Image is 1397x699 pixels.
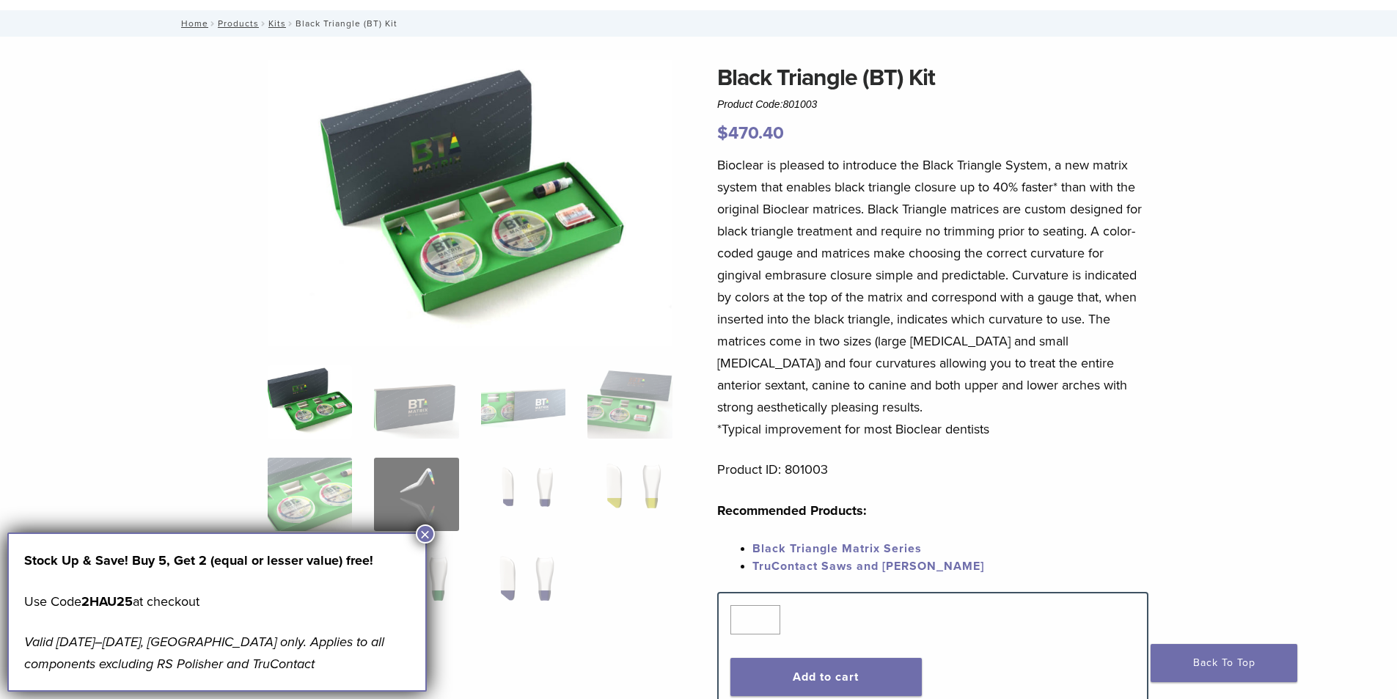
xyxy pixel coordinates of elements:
nav: Black Triangle (BT) Kit [171,10,1227,37]
img: Black Triangle (BT) Kit - Image 11 [481,550,565,623]
img: Black Triangle (BT) Kit - Image 2 [374,365,458,439]
p: Product ID: 801003 [717,458,1148,480]
img: Black Triangle (BT) Kit - Image 8 [587,458,672,531]
p: Bioclear is pleased to introduce the Black Triangle System, a new matrix system that enables blac... [717,154,1148,440]
strong: 2HAU25 [81,593,133,610]
img: Black Triangle (BT) Kit - Image 5 [268,458,352,531]
img: Intro Black Triangle Kit-6 - Copy [268,60,672,346]
a: Products [218,18,259,29]
img: Black Triangle (BT) Kit - Image 6 [374,458,458,531]
img: Intro-Black-Triangle-Kit-6-Copy-e1548792917662-324x324.jpg [268,365,352,439]
span: $ [717,122,728,144]
button: Add to cart [730,658,922,696]
p: Use Code at checkout [24,590,410,612]
img: Black Triangle (BT) Kit - Image 7 [481,458,565,531]
img: Black Triangle (BT) Kit - Image 4 [587,365,672,439]
a: Black Triangle Matrix Series [752,541,922,556]
button: Close [416,524,435,544]
span: / [208,20,218,27]
strong: Stock Up & Save! Buy 5, Get 2 (equal or lesser value) free! [24,552,373,568]
span: / [259,20,268,27]
span: / [286,20,296,27]
bdi: 470.40 [717,122,784,144]
strong: Recommended Products: [717,502,867,519]
a: Home [177,18,208,29]
a: Kits [268,18,286,29]
span: Product Code: [717,98,817,110]
h1: Black Triangle (BT) Kit [717,60,1148,95]
a: TruContact Saws and [PERSON_NAME] [752,559,984,574]
span: 801003 [783,98,818,110]
em: Valid [DATE]–[DATE], [GEOGRAPHIC_DATA] only. Applies to all components excluding RS Polisher and ... [24,634,384,672]
a: Back To Top [1151,644,1297,682]
img: Black Triangle (BT) Kit - Image 3 [481,365,565,439]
